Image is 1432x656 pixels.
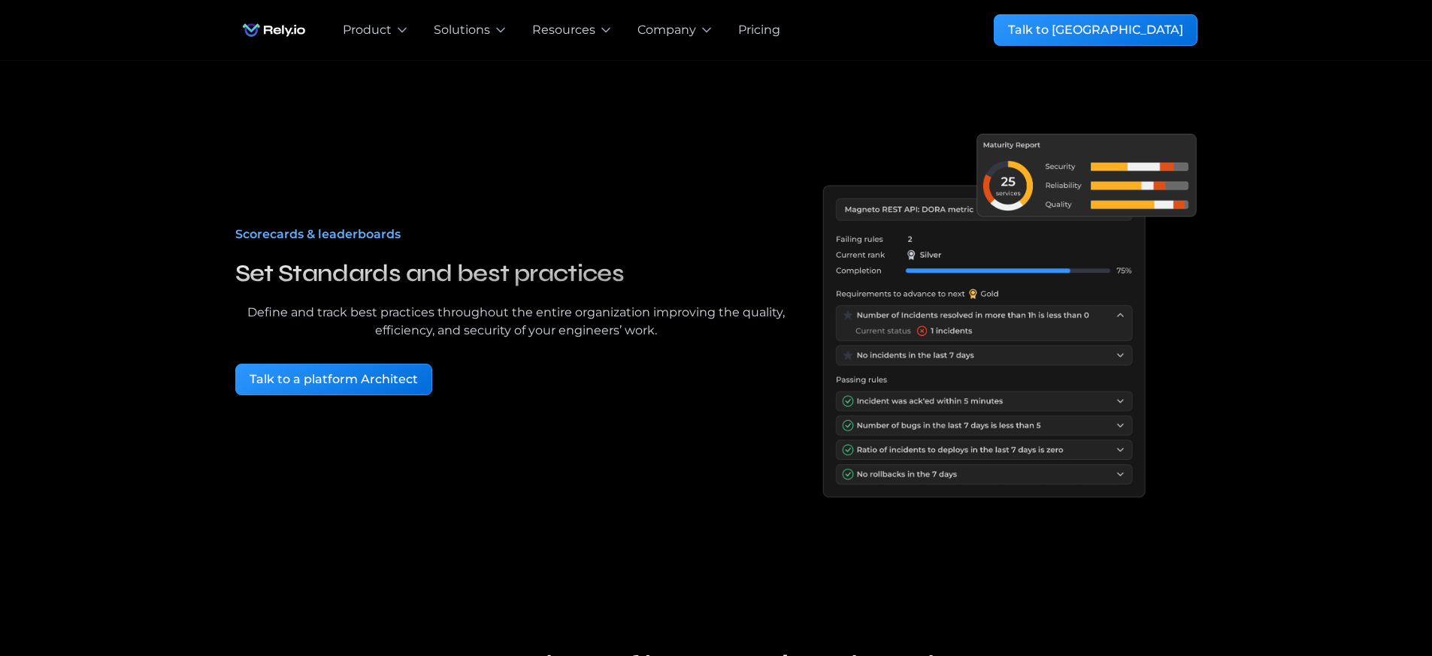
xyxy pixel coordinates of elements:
img: Rely.io logo [235,15,313,45]
a: Talk to a platform Architect [235,364,432,395]
a: Talk to [GEOGRAPHIC_DATA] [994,14,1197,46]
div: Define and track best practices throughout the entire organization improving the quality, efficie... [235,304,798,340]
div: Scorecards & leaderboards [235,225,798,243]
div: Talk to [GEOGRAPHIC_DATA] [1008,21,1183,39]
h3: Set Standards and best practices [235,255,798,292]
div: Resources [532,21,595,39]
a: Pricing [738,21,780,39]
div: Product [343,21,392,39]
div: Talk to a platform Architect [250,370,418,388]
div: Company [637,21,696,39]
div: Solutions [434,21,490,39]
